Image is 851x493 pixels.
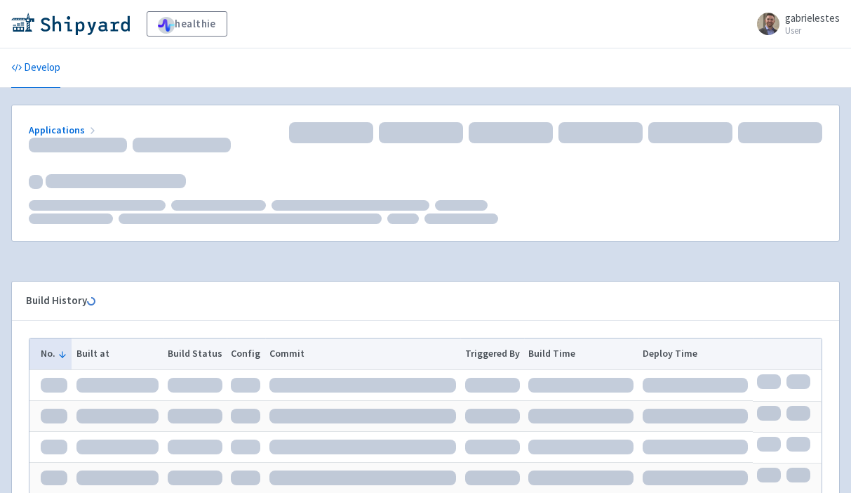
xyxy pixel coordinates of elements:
[11,13,130,35] img: Shipyard logo
[460,338,524,369] th: Triggered By
[41,346,67,361] button: No.
[227,338,265,369] th: Config
[785,11,840,25] span: gabrielestes
[749,13,840,35] a: gabrielestes User
[785,26,840,35] small: User
[29,124,98,136] a: Applications
[524,338,638,369] th: Build Time
[11,48,60,88] a: Develop
[147,11,227,37] a: healthie
[265,338,461,369] th: Commit
[72,338,163,369] th: Built at
[26,293,803,309] div: Build History
[163,338,227,369] th: Build Status
[638,338,753,369] th: Deploy Time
